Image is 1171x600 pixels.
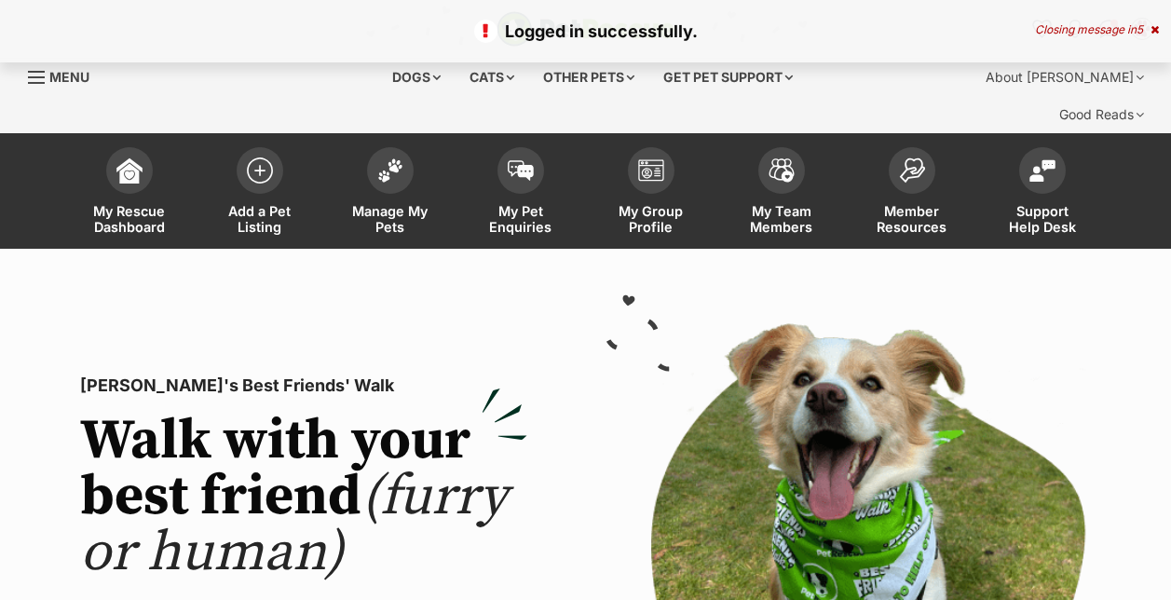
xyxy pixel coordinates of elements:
div: Good Reads [1046,96,1157,133]
span: My Team Members [740,203,824,235]
img: team-members-icon-5396bd8760b3fe7c0b43da4ab00e1e3bb1a5d9ba89233759b79545d2d3fc5d0d.svg [769,158,795,183]
img: member-resources-icon-8e73f808a243e03378d46382f2149f9095a855e16c252ad45f914b54edf8863c.svg [899,157,925,183]
span: Support Help Desk [1001,203,1084,235]
h2: Walk with your best friend [80,414,527,581]
a: Support Help Desk [977,138,1108,249]
img: manage-my-pets-icon-02211641906a0b7f246fdf0571729dbe1e7629f14944591b6c1af311fb30b64b.svg [377,158,403,183]
div: Other pets [530,59,647,96]
span: My Pet Enquiries [479,203,563,235]
a: My Team Members [716,138,847,249]
img: dashboard-icon-eb2f2d2d3e046f16d808141f083e7271f6b2e854fb5c12c21221c1fb7104beca.svg [116,157,143,184]
img: add-pet-listing-icon-0afa8454b4691262ce3f59096e99ab1cd57d4a30225e0717b998d2c9b9846f56.svg [247,157,273,184]
span: My Group Profile [609,203,693,235]
a: Add a Pet Listing [195,138,325,249]
p: [PERSON_NAME]'s Best Friends' Walk [80,373,527,399]
span: Member Resources [870,203,954,235]
a: Member Resources [847,138,977,249]
a: My Group Profile [586,138,716,249]
a: My Pet Enquiries [456,138,586,249]
span: Manage My Pets [348,203,432,235]
div: Cats [456,59,527,96]
img: help-desk-icon-fdf02630f3aa405de69fd3d07c3f3aa587a6932b1a1747fa1d2bba05be0121f9.svg [1029,159,1055,182]
div: About [PERSON_NAME] [973,59,1157,96]
div: Get pet support [650,59,806,96]
span: Add a Pet Listing [218,203,302,235]
div: Dogs [379,59,454,96]
span: Menu [49,69,89,85]
a: Manage My Pets [325,138,456,249]
span: (furry or human) [80,462,508,588]
img: group-profile-icon-3fa3cf56718a62981997c0bc7e787c4b2cf8bcc04b72c1350f741eb67cf2f40e.svg [638,159,664,182]
a: Menu [28,59,102,92]
a: My Rescue Dashboard [64,138,195,249]
span: My Rescue Dashboard [88,203,171,235]
img: pet-enquiries-icon-7e3ad2cf08bfb03b45e93fb7055b45f3efa6380592205ae92323e6603595dc1f.svg [508,160,534,181]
